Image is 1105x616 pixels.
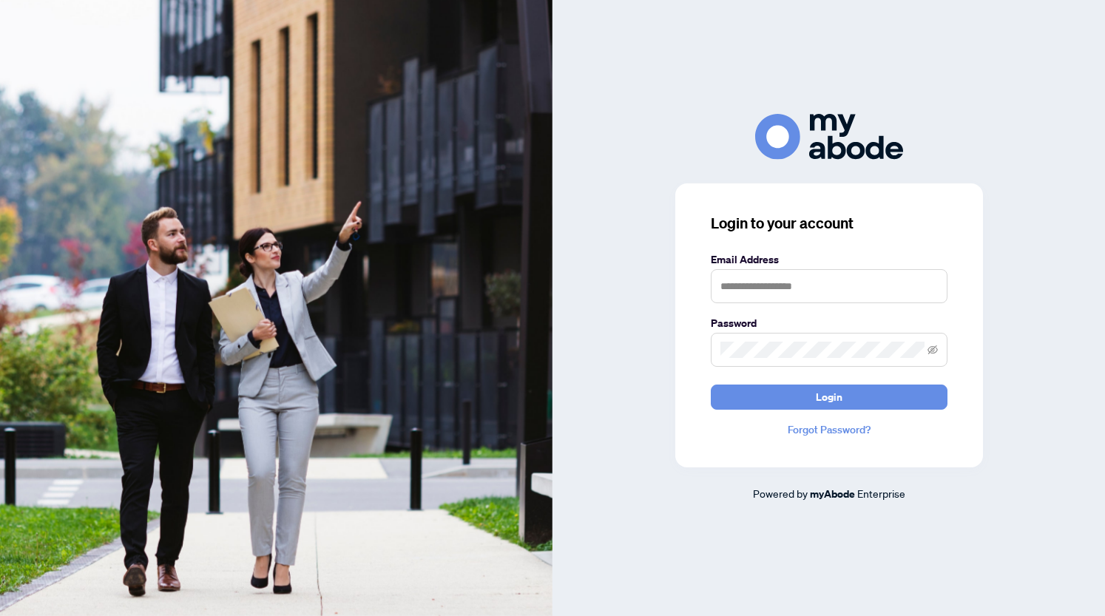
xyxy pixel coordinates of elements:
a: Forgot Password? [711,422,947,438]
span: eye-invisible [927,345,938,355]
span: Login [816,385,842,409]
a: myAbode [810,486,855,502]
h3: Login to your account [711,213,947,234]
span: Powered by [753,487,808,500]
label: Password [711,315,947,331]
img: ma-logo [755,114,903,159]
label: Email Address [711,251,947,268]
button: Login [711,385,947,410]
span: Enterprise [857,487,905,500]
